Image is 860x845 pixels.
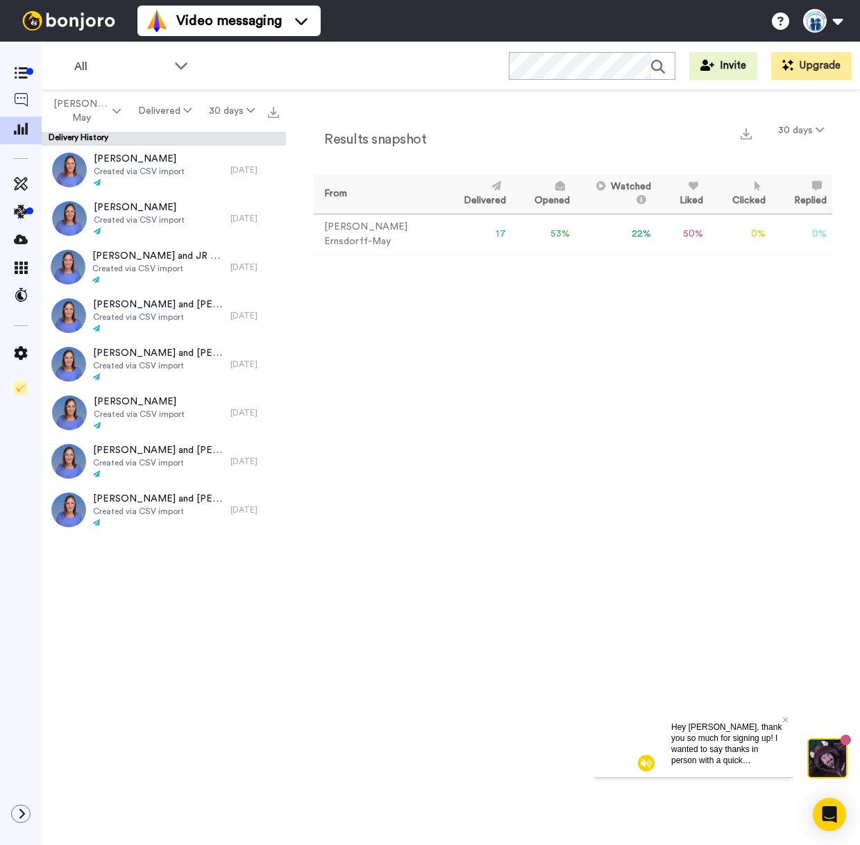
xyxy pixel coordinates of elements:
td: 17 [440,214,511,255]
button: [PERSON_NAME]-May [44,92,129,130]
span: Created via CSV import [93,360,224,371]
span: Created via CSV import [93,506,224,517]
a: [PERSON_NAME]Created via CSV import[DATE] [42,389,286,437]
div: Delivery History [42,132,286,146]
div: [DATE] [230,213,279,224]
button: Invite [689,52,757,80]
span: [PERSON_NAME] and [PERSON_NAME] [93,492,224,506]
span: [PERSON_NAME] and [PERSON_NAME] [93,346,224,360]
th: Liked [657,175,709,214]
img: 95594691-5e49-4027-978a-7dd61e1ccbcf-thumb.jpg [51,347,86,382]
td: 53 % [512,214,575,255]
img: e9f5ccc4-a79b-46ef-8ab2-4cf74bae3501-thumb.jpg [51,298,86,333]
span: Created via CSV import [93,457,224,468]
div: [DATE] [230,359,279,370]
th: Replied [771,175,832,214]
span: [PERSON_NAME] [94,152,185,166]
img: 9918650b-1e38-461b-9550-414ea7dc8951-thumb.jpg [51,444,86,479]
button: Delivered [129,99,200,123]
img: bj-logo-header-white.svg [17,11,121,31]
div: Open Intercom Messenger [813,798,846,831]
span: [PERSON_NAME] [94,395,185,409]
img: c8df69cd-0bd3-443c-a5f4-1895802322d1-thumb.jpg [51,250,85,284]
img: vm-color.svg [146,10,168,32]
span: Created via CSV import [94,409,185,420]
th: From [314,175,440,214]
button: Export a summary of each team member’s results that match this filter now. [736,123,756,143]
div: [DATE] [230,262,279,273]
a: [PERSON_NAME] and [PERSON_NAME]Created via CSV import[DATE] [42,486,286,534]
span: [PERSON_NAME] and JR [PERSON_NAME] [92,249,224,263]
a: [PERSON_NAME] and [PERSON_NAME]Created via CSV import[DATE] [42,437,286,486]
div: [DATE] [230,456,279,467]
td: 0 % [709,214,770,255]
img: mute-white.svg [44,44,61,61]
span: Created via CSV import [92,263,224,274]
th: Delivered [440,175,511,214]
img: c638375f-eacb-431c-9714-bd8d08f708a7-1584310529.jpg [1,3,39,40]
span: Created via CSV import [94,214,185,225]
img: d9bf7d66-0a68-4c5b-a25d-68b14723dc43-thumb.jpg [52,201,87,236]
span: Video messaging [176,11,282,31]
td: [PERSON_NAME] Ernsdorff-May [314,214,440,255]
td: 22 % [575,214,657,255]
img: 72689fed-d2f2-458c-81d4-65fd47cbc5de-thumb.jpg [52,153,87,187]
img: 1def9cf6-9b6a-4778-a59c-de418e5768fe-thumb.jpg [51,493,86,527]
div: [DATE] [230,310,279,321]
th: Clicked [709,175,770,214]
td: 50 % [657,214,709,255]
button: Upgrade [771,52,852,80]
th: Opened [512,175,575,214]
span: [PERSON_NAME]-May [53,97,110,125]
a: [PERSON_NAME]Created via CSV import[DATE] [42,146,286,194]
span: Hey [PERSON_NAME], thank you so much for signing up! I wanted to say thanks in person with a quic... [78,12,188,155]
td: 0 % [771,214,832,255]
img: export.svg [268,107,279,118]
div: [DATE] [230,164,279,176]
span: Created via CSV import [93,311,224,323]
span: Created via CSV import [94,166,185,177]
button: 30 days [770,118,832,143]
a: [PERSON_NAME] and [PERSON_NAME]Created via CSV import[DATE] [42,340,286,389]
a: [PERSON_NAME] and JR [PERSON_NAME]Created via CSV import[DATE] [42,243,286,291]
button: 30 days [201,99,264,123]
a: [PERSON_NAME]Created via CSV import[DATE] [42,194,286,243]
h2: Results snapshot [314,132,426,147]
a: [PERSON_NAME] and [PERSON_NAME]Created via CSV import[DATE] [42,291,286,340]
span: [PERSON_NAME] [94,200,185,214]
span: All [74,58,167,75]
span: [PERSON_NAME] and [PERSON_NAME] [93,298,224,311]
button: Export all results that match these filters now. [264,101,283,121]
th: Watched [575,175,657,214]
div: [DATE] [230,407,279,418]
div: [DATE] [230,504,279,515]
img: d6f107db-4ad2-4eb9-ad82-bc33dc3e94d2-thumb.jpg [52,395,87,430]
img: Checklist.svg [14,382,28,395]
img: export.svg [741,128,752,139]
span: [PERSON_NAME] and [PERSON_NAME] [93,443,224,457]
